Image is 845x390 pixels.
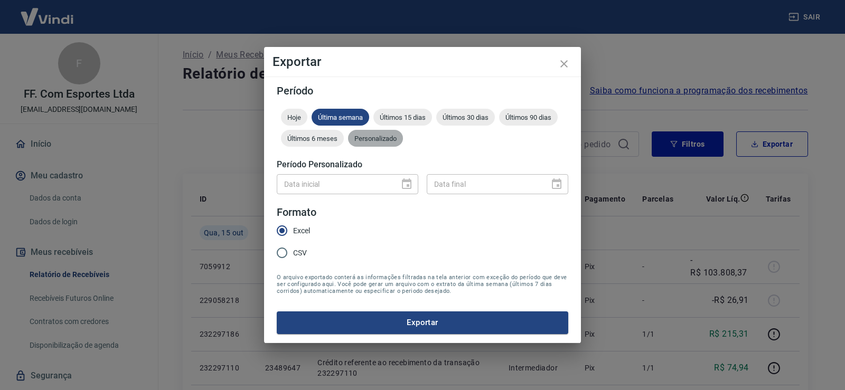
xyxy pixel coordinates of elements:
[277,85,568,96] h5: Período
[348,135,403,142] span: Personalizado
[273,55,572,68] h4: Exportar
[436,113,495,121] span: Últimos 30 dias
[499,113,558,121] span: Últimos 90 dias
[277,174,392,194] input: DD/MM/YYYY
[373,109,432,126] div: Últimos 15 dias
[427,174,542,194] input: DD/MM/YYYY
[499,109,558,126] div: Últimos 90 dias
[277,159,568,170] h5: Período Personalizado
[551,51,577,77] button: close
[277,205,316,220] legend: Formato
[436,109,495,126] div: Últimos 30 dias
[293,248,307,259] span: CSV
[277,274,568,294] span: O arquivo exportado conterá as informações filtradas na tela anterior com exceção do período que ...
[373,113,432,121] span: Últimos 15 dias
[293,225,310,236] span: Excel
[281,135,344,142] span: Últimos 6 meses
[281,109,307,126] div: Hoje
[348,130,403,147] div: Personalizado
[312,109,369,126] div: Última semana
[312,113,369,121] span: Última semana
[281,130,344,147] div: Últimos 6 meses
[277,311,568,334] button: Exportar
[281,113,307,121] span: Hoje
